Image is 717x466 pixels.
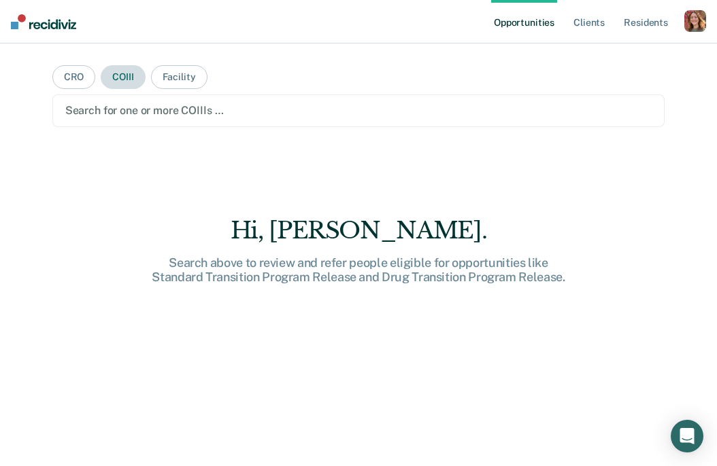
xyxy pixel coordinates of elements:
div: Open Intercom Messenger [671,420,703,452]
div: Search above to review and refer people eligible for opportunities like Standard Transition Progr... [141,255,576,285]
div: Hi, [PERSON_NAME]. [141,217,576,245]
button: CRO [52,65,96,89]
button: Facility [151,65,207,89]
img: Recidiviz [11,14,76,29]
button: COIII [101,65,145,89]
